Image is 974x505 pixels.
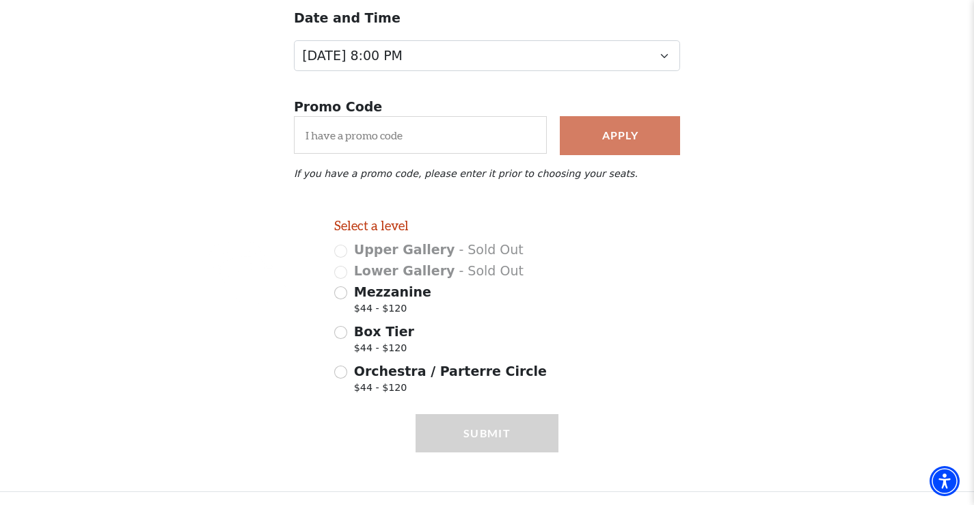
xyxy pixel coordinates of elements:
p: If you have a promo code, please enter it prior to choosing your seats. [294,168,680,179]
span: Orchestra / Parterre Circle [354,364,547,379]
span: Lower Gallery [354,263,455,278]
span: Box Tier [354,324,414,339]
span: - Sold Out [459,263,523,278]
span: $44 - $120 [354,381,547,399]
span: $44 - $120 [354,301,431,320]
p: Promo Code [294,97,680,117]
span: - Sold Out [459,242,523,257]
span: Upper Gallery [354,242,455,257]
div: Accessibility Menu [930,466,960,496]
p: Date and Time [294,8,680,28]
span: $44 - $120 [354,341,414,359]
input: I have a promo code [294,116,547,154]
h2: Select a level [334,218,558,234]
span: Mezzanine [354,284,431,299]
